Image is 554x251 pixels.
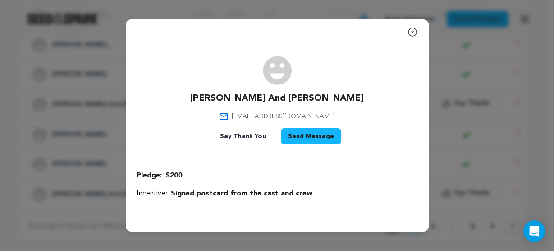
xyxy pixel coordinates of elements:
[171,188,312,199] span: Signed postcard from the cast and crew
[523,220,545,242] div: Open Intercom Messenger
[137,188,167,199] span: Incentive:
[165,170,182,181] span: $200
[137,170,162,181] span: Pledge:
[190,92,364,105] p: [PERSON_NAME] And [PERSON_NAME]
[213,128,274,144] button: Say Thank You
[263,56,292,85] img: user.png
[281,128,341,144] button: Send Message
[232,112,335,121] span: [EMAIL_ADDRESS][DOMAIN_NAME]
